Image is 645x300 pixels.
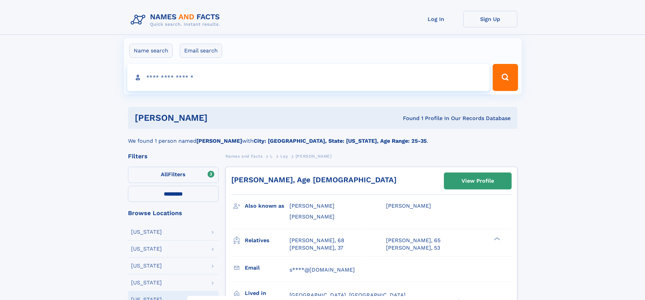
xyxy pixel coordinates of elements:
a: [PERSON_NAME], Age [DEMOGRAPHIC_DATA] [231,176,396,184]
a: Lay [280,152,288,160]
div: Found 1 Profile In Our Records Database [305,115,511,122]
b: City: [GEOGRAPHIC_DATA], State: [US_STATE], Age Range: 25-35 [254,138,427,144]
div: [US_STATE] [131,263,162,269]
div: Browse Locations [128,210,219,216]
span: [PERSON_NAME] [289,213,335,220]
div: [US_STATE] [131,280,162,285]
span: L [270,154,273,159]
a: View Profile [444,173,511,189]
span: [PERSON_NAME] [289,203,335,209]
div: [US_STATE] [131,229,162,235]
a: L [270,152,273,160]
h1: [PERSON_NAME] [135,114,305,122]
span: [PERSON_NAME] [296,154,332,159]
a: [PERSON_NAME], 53 [386,244,440,252]
h3: Relatives [245,235,289,246]
button: Search Button [493,64,518,91]
span: [PERSON_NAME] [386,203,431,209]
a: Sign Up [463,11,517,27]
h3: Also known as [245,200,289,212]
div: ❯ [492,236,500,241]
div: [US_STATE] [131,246,162,252]
label: Filters [128,167,219,183]
div: View Profile [461,173,494,189]
a: Log In [409,11,463,27]
div: We found 1 person named with . [128,129,517,145]
h3: Lived in [245,287,289,299]
a: [PERSON_NAME], 68 [289,237,344,244]
a: [PERSON_NAME], 65 [386,237,440,244]
label: Email search [180,44,222,58]
a: [PERSON_NAME], 37 [289,244,343,252]
label: Name search [129,44,173,58]
img: Logo Names and Facts [128,11,225,29]
span: [GEOGRAPHIC_DATA], [GEOGRAPHIC_DATA] [289,292,406,298]
span: Lay [280,154,288,159]
h3: Email [245,262,289,274]
div: Filters [128,153,219,159]
span: All [161,171,168,178]
b: [PERSON_NAME] [196,138,242,144]
input: search input [127,64,490,91]
a: Names and Facts [225,152,263,160]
